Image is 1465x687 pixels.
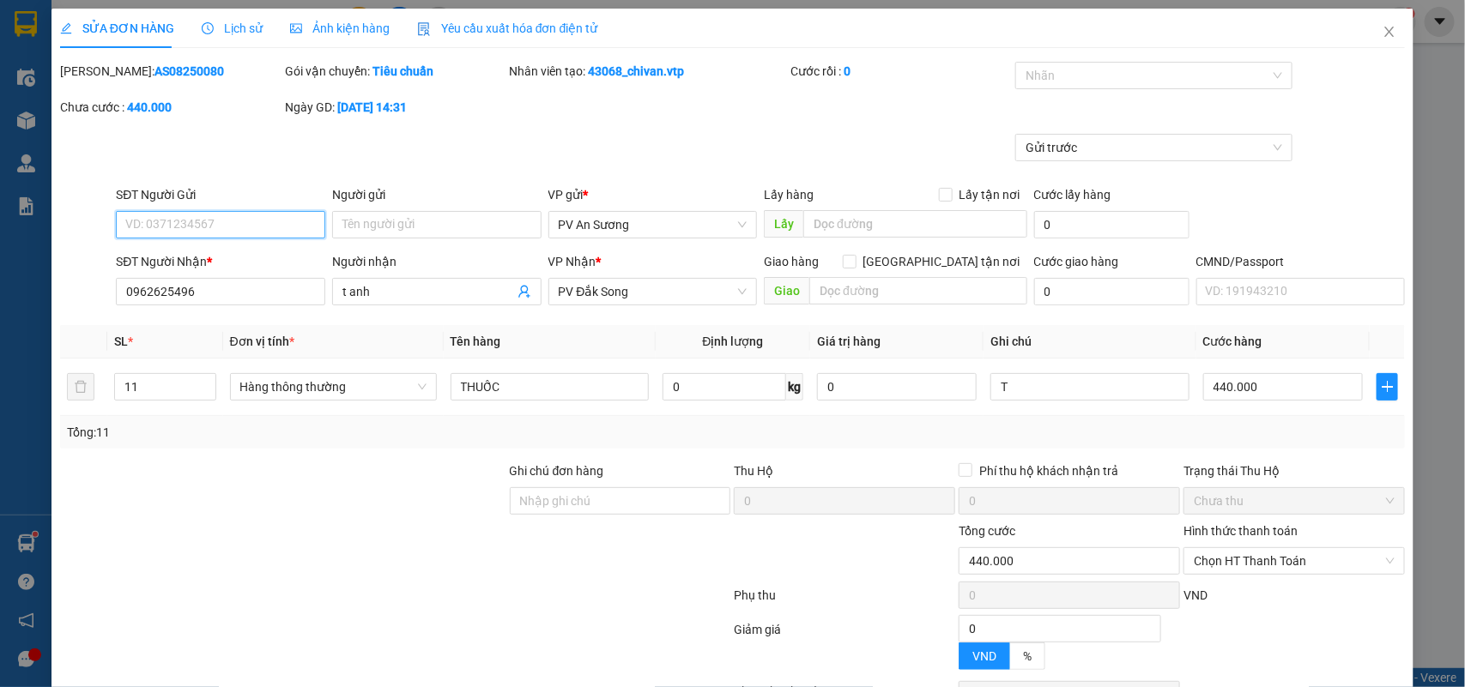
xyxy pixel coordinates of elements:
[131,119,159,144] span: Nơi nhận:
[154,64,224,78] b: AS08250080
[984,325,1196,359] th: Ghi chú
[559,212,748,238] span: PV An Sương
[1184,461,1405,480] div: Trạng thái Thu Hộ
[60,98,281,117] div: Chưa cước :
[173,64,242,77] span: AS08250080
[1034,255,1119,268] label: Cước giao hàng
[127,100,172,114] b: 440.000
[1377,373,1398,401] button: plus
[844,64,851,78] b: 0
[59,103,199,116] strong: BIÊN NHẬN GỬI HÀNG HOÁ
[733,586,958,616] div: Phụ thu
[417,22,431,36] img: icon
[45,27,139,92] strong: CÔNG TY TNHH [GEOGRAPHIC_DATA] 214 QL13 - P.26 - Q.BÌNH THẠNH - TP HCM 1900888606
[116,252,325,271] div: SĐT Người Nhận
[58,124,109,134] span: PV An Sương
[451,373,649,401] input: VD: Bàn, Ghế
[764,277,809,304] span: Giao
[972,461,1125,480] span: Phí thu hộ khách nhận trả
[764,255,819,268] span: Giao hàng
[1383,25,1396,39] span: close
[290,22,302,34] span: picture
[337,100,407,114] b: [DATE] 14:31
[589,64,685,78] b: 43068_chivan.vtp
[114,334,128,348] span: SL
[116,185,325,204] div: SĐT Người Gửi
[332,252,542,271] div: Người nhận
[1023,649,1032,663] span: %
[786,373,803,401] span: kg
[60,21,174,35] span: SỬA ĐƠN HÀNG
[60,22,72,34] span: edit
[857,252,1027,271] span: [GEOGRAPHIC_DATA] tận nơi
[240,374,427,400] span: Hàng thông thường
[809,277,1027,304] input: Dọc đường
[67,373,94,401] button: delete
[953,185,1027,204] span: Lấy tận nơi
[1194,488,1395,514] span: Chưa thu
[60,62,281,81] div: [PERSON_NAME]:
[1034,278,1190,305] input: Cước giao hàng
[451,334,501,348] span: Tên hàng
[803,210,1027,238] input: Dọc đường
[1196,252,1406,271] div: CMND/Passport
[518,285,531,298] span: user-add
[734,464,773,478] span: Thu Hộ
[285,62,506,81] div: Gói vận chuyển:
[1377,380,1397,394] span: plus
[510,62,787,81] div: Nhân viên tạo:
[1026,135,1282,160] span: Gửi trước
[559,279,748,304] span: PV Đắk Song
[1034,188,1111,202] label: Cước lấy hàng
[817,334,881,348] span: Giá trị hàng
[972,649,996,663] span: VND
[1365,9,1414,57] button: Close
[548,255,596,268] span: VP Nhận
[510,464,604,478] label: Ghi chú đơn hàng
[1203,334,1262,348] span: Cước hàng
[230,334,294,348] span: Đơn vị tính
[702,334,763,348] span: Định lượng
[790,62,1012,81] div: Cước rồi :
[1034,211,1190,238] input: Cước lấy hàng
[733,620,958,678] div: Giảm giá
[163,77,242,90] span: 14:31:25 [DATE]
[17,119,35,144] span: Nơi gửi:
[332,185,542,204] div: Người gửi
[372,64,433,78] b: Tiêu chuẩn
[764,210,803,238] span: Lấy
[1184,588,1208,602] span: VND
[285,98,506,117] div: Ngày GD:
[17,39,39,81] img: logo
[990,373,1189,401] input: Ghi Chú
[548,185,758,204] div: VP gửi
[202,21,263,35] span: Lịch sử
[202,22,214,34] span: clock-circle
[173,120,222,130] span: PV Đắk Song
[290,21,390,35] span: Ảnh kiện hàng
[959,524,1015,538] span: Tổng cước
[417,21,598,35] span: Yêu cầu xuất hóa đơn điện tử
[1194,548,1395,574] span: Chọn HT Thanh Toán
[510,487,731,515] input: Ghi chú đơn hàng
[1184,524,1298,538] label: Hình thức thanh toán
[67,423,566,442] div: Tổng: 11
[764,188,814,202] span: Lấy hàng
